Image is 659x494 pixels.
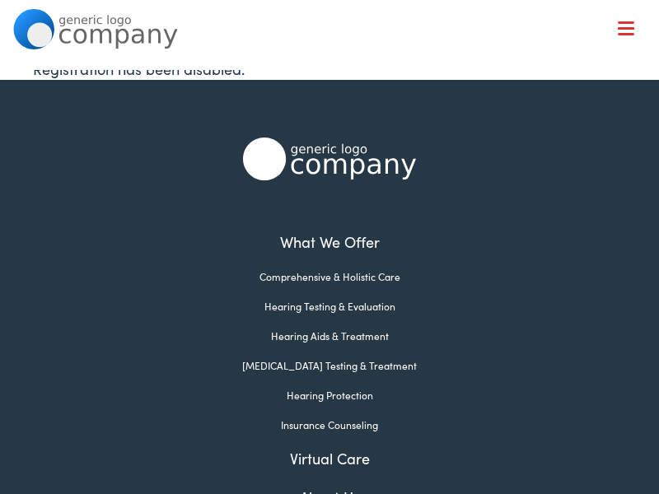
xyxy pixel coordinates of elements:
a: Insurance Counseling [13,417,646,432]
a: What We Offer [26,66,646,117]
a: Virtual Care [13,447,646,469]
a: What We Offer [13,231,646,253]
a: Hearing Protection [13,388,646,403]
a: [MEDICAL_DATA] Testing & Treatment [13,358,646,373]
img: Alpaca Audiology [243,137,416,180]
a: Hearing Aids & Treatment [13,329,646,343]
a: Comprehensive & Holistic Care [13,269,646,284]
a: Hearing Testing & Evaluation [13,299,646,314]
